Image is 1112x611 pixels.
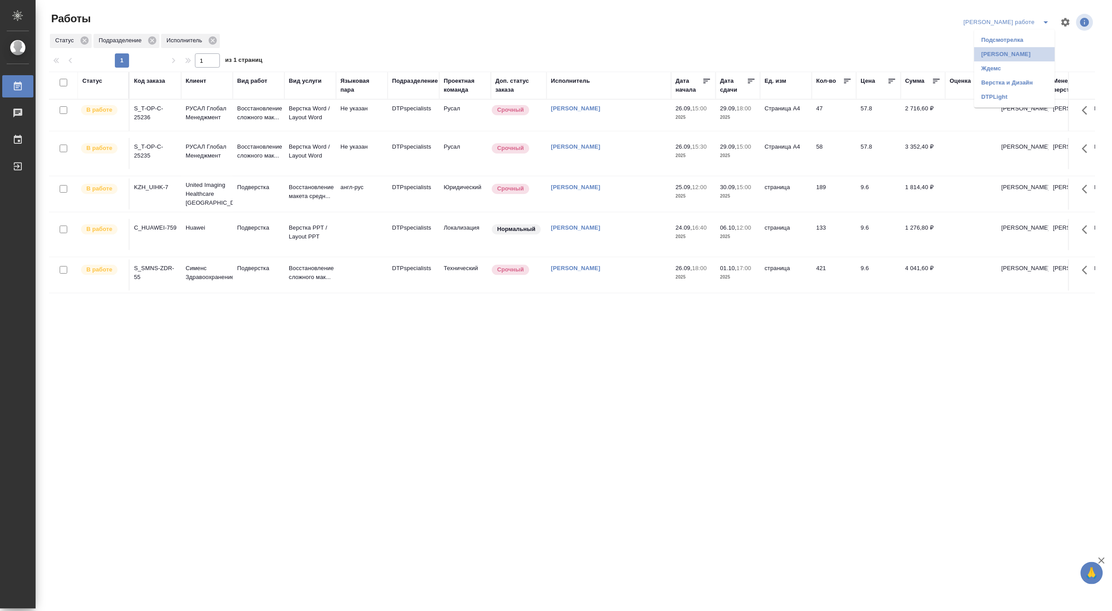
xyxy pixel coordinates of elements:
p: Срочный [497,184,524,193]
td: DTPspecialists [388,100,439,131]
p: Срочный [497,144,524,153]
p: В работе [86,265,112,274]
p: 2025 [676,273,711,282]
p: Восстановление сложного мак... [237,142,280,160]
a: [PERSON_NAME] [551,105,601,112]
td: 47 [812,100,856,131]
div: S_SMNS-ZDR-55 [134,264,177,282]
td: 57.8 [856,138,901,169]
p: Нормальный [497,225,536,234]
div: Вид работ [237,77,268,85]
p: [PERSON_NAME] [1053,104,1096,113]
td: DTPspecialists [388,259,439,291]
td: 9.6 [856,259,901,291]
div: Подразделение [392,77,438,85]
div: Код заказа [134,77,165,85]
li: [PERSON_NAME] [974,47,1055,61]
span: из 1 страниц [225,55,263,68]
p: Срочный [497,105,524,114]
td: Страница А4 [760,138,812,169]
td: страница [760,219,812,250]
div: KZH_UIHK-7 [134,183,177,192]
p: 16:40 [692,224,707,231]
p: Восстановление макета средн... [289,183,332,201]
p: 2025 [720,151,756,160]
span: Посмотреть информацию [1076,14,1095,31]
td: Юридический [439,178,491,210]
p: [PERSON_NAME] [1053,142,1096,151]
div: Исполнитель выполняет работу [80,183,124,195]
div: Исполнитель [161,34,220,48]
p: Верстка Word / Layout Word [289,142,332,160]
td: 1 276,80 ₽ [901,219,946,250]
td: Не указан [336,100,388,131]
li: Верстка и Дизайн [974,76,1055,90]
td: 57.8 [856,100,901,131]
td: [PERSON_NAME] [997,100,1049,131]
div: Клиент [186,77,206,85]
p: Подразделение [99,36,145,45]
p: 2025 [676,192,711,201]
div: Вид услуги [289,77,322,85]
p: [PERSON_NAME] [1053,183,1096,192]
td: англ-рус [336,178,388,210]
p: 29.09, [720,143,737,150]
td: страница [760,178,812,210]
td: 2 716,60 ₽ [901,100,946,131]
p: [PERSON_NAME] [1053,223,1096,232]
p: РУСАЛ Глобал Менеджмент [186,104,228,122]
td: [PERSON_NAME] [997,178,1049,210]
p: В работе [86,184,112,193]
div: Подразделение [93,34,159,48]
td: Русал [439,138,491,169]
li: Ждемс [974,61,1055,76]
p: 26.09, [676,265,692,271]
td: страница [760,259,812,291]
p: В работе [86,144,112,153]
p: Верстка Word / Layout Word [289,104,332,122]
p: 2025 [676,151,711,160]
p: 29.09, [720,105,737,112]
p: В работе [86,225,112,234]
p: 2025 [676,113,711,122]
p: 18:00 [692,265,707,271]
p: 15:30 [692,143,707,150]
p: 2025 [676,232,711,241]
p: 26.09, [676,105,692,112]
div: Цена [861,77,876,85]
p: [PERSON_NAME] [1053,264,1096,273]
span: 🙏 [1084,564,1100,583]
td: Локализация [439,219,491,250]
div: Статус [50,34,92,48]
p: 17:00 [737,265,751,271]
div: C_HUAWEI-759 [134,223,177,232]
p: Восстановление сложного мак... [289,264,332,282]
a: [PERSON_NAME] [551,224,601,231]
span: Работы [49,12,91,26]
p: Срочный [497,265,524,274]
div: Исполнитель выполняет работу [80,142,124,154]
p: United Imaging Healthcare [GEOGRAPHIC_DATA] [186,181,228,207]
p: РУСАЛ Глобал Менеджмент [186,142,228,160]
p: 26.09, [676,143,692,150]
p: 25.09, [676,184,692,190]
p: 01.10, [720,265,737,271]
div: Языковая пара [341,77,383,94]
p: 30.09, [720,184,737,190]
p: Подверстка [237,183,280,192]
a: [PERSON_NAME] [551,143,601,150]
a: [PERSON_NAME] [551,184,601,190]
p: 2025 [720,273,756,282]
p: 2025 [720,192,756,201]
td: 9.6 [856,178,901,210]
div: Сумма [905,77,925,85]
button: 🙏 [1081,562,1103,584]
div: Проектная команда [444,77,487,94]
div: S_T-OP-C-25235 [134,142,177,160]
td: 9.6 [856,219,901,250]
div: Статус [82,77,102,85]
td: 133 [812,219,856,250]
p: 06.10, [720,224,737,231]
td: 3 352,40 ₽ [901,138,946,169]
td: 58 [812,138,856,169]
